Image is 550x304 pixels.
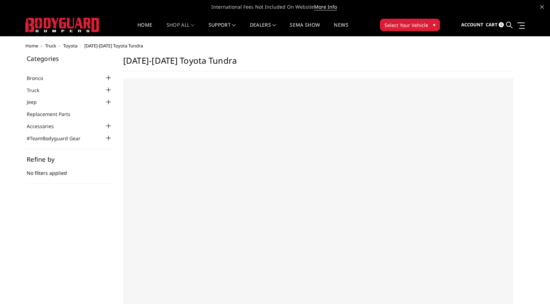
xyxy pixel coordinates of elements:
span: Cart [486,21,498,28]
a: SEMA Show [290,23,320,36]
a: News [334,23,348,36]
h5: Refine by [27,156,113,162]
a: Dealers [250,23,276,36]
span: Account [461,21,483,28]
a: Replacement Parts [27,110,79,118]
a: Cart 0 [486,16,504,34]
a: Accessories [27,123,62,130]
a: Home [137,23,152,36]
h1: [DATE]-[DATE] Toyota Tundra [123,55,513,71]
a: Truck [27,87,48,94]
a: Jeep [27,98,45,106]
div: No filters applied [27,156,113,184]
a: Home [25,43,38,49]
a: Truck [45,43,56,49]
img: BODYGUARD BUMPERS [25,18,100,32]
a: shop all [167,23,195,36]
a: Toyota [63,43,77,49]
span: Select Your Vehicle [384,21,428,29]
a: More Info [314,3,337,10]
a: #TeamBodyguard Gear [27,135,89,142]
span: [DATE]-[DATE] Toyota Tundra [84,43,143,49]
a: Support [209,23,236,36]
a: Bronco [27,74,52,82]
a: Account [461,16,483,34]
span: 0 [499,22,504,27]
button: Select Your Vehicle [380,19,440,31]
h5: Categories [27,55,113,62]
span: ▾ [433,21,435,28]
